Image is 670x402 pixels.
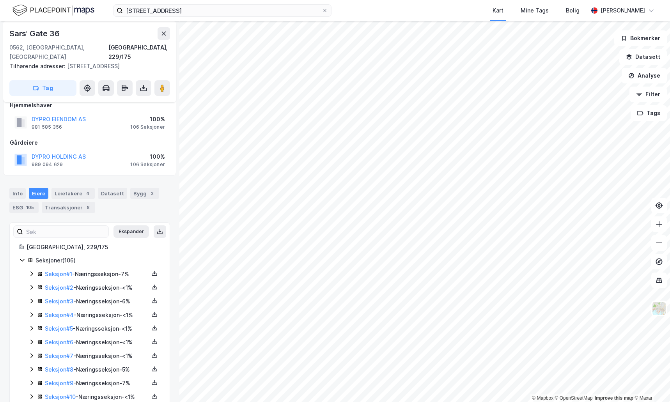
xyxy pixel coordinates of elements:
[622,68,667,83] button: Analyse
[619,49,667,65] button: Datasett
[45,366,73,373] a: Seksjon#8
[45,269,149,279] div: - Næringsseksjon - 7%
[45,297,149,306] div: - Næringsseksjon - 6%
[45,393,76,400] a: Seksjon#10
[45,298,73,305] a: Seksjon#3
[595,395,633,401] a: Improve this map
[566,6,580,15] div: Bolig
[84,204,92,211] div: 8
[45,324,149,333] div: - Næringsseksjon - <1%
[45,365,149,374] div: - Næringsseksjon - 5%
[23,226,108,237] input: Søk
[45,325,73,332] a: Seksjon#5
[493,6,503,15] div: Kart
[35,256,160,265] div: Seksjoner ( 106 )
[45,339,73,345] a: Seksjon#6
[629,87,667,102] button: Filter
[9,80,76,96] button: Tag
[45,392,149,402] div: - Næringsseksjon - <1%
[555,395,593,401] a: OpenStreetMap
[45,312,74,318] a: Seksjon#4
[45,380,73,386] a: Seksjon#9
[521,6,549,15] div: Mine Tags
[614,30,667,46] button: Bokmerker
[130,152,165,161] div: 100%
[631,105,667,121] button: Tags
[148,189,156,197] div: 2
[10,138,170,147] div: Gårdeiere
[10,101,170,110] div: Hjemmelshaver
[130,124,165,130] div: 106 Seksjoner
[32,161,63,168] div: 989 094 629
[12,4,94,17] img: logo.f888ab2527a4732fd821a326f86c7f29.svg
[42,202,95,213] div: Transaksjoner
[51,188,95,199] div: Leietakere
[32,124,62,130] div: 981 585 356
[9,202,39,213] div: ESG
[45,284,73,291] a: Seksjon#2
[631,365,670,402] iframe: Chat Widget
[45,283,149,292] div: - Næringsseksjon - <1%
[29,188,48,199] div: Eiere
[9,188,26,199] div: Info
[601,6,645,15] div: [PERSON_NAME]
[130,115,165,124] div: 100%
[84,189,92,197] div: 4
[27,243,160,252] div: [GEOGRAPHIC_DATA], 229/175
[45,351,149,361] div: - Næringsseksjon - <1%
[652,301,666,316] img: Z
[45,352,73,359] a: Seksjon#7
[631,365,670,402] div: Kontrollprogram for chat
[9,43,108,62] div: 0562, [GEOGRAPHIC_DATA], [GEOGRAPHIC_DATA]
[9,63,67,69] span: Tilhørende adresser:
[45,310,149,320] div: - Næringsseksjon - <1%
[130,161,165,168] div: 106 Seksjoner
[113,225,149,238] button: Ekspander
[45,271,72,277] a: Seksjon#1
[532,395,553,401] a: Mapbox
[9,27,61,40] div: Sars' Gate 36
[45,379,149,388] div: - Næringsseksjon - 7%
[130,188,159,199] div: Bygg
[45,338,149,347] div: - Næringsseksjon - <1%
[9,62,164,71] div: [STREET_ADDRESS]
[123,5,322,16] input: Søk på adresse, matrikkel, gårdeiere, leietakere eller personer
[25,204,35,211] div: 105
[98,188,127,199] div: Datasett
[108,43,170,62] div: [GEOGRAPHIC_DATA], 229/175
